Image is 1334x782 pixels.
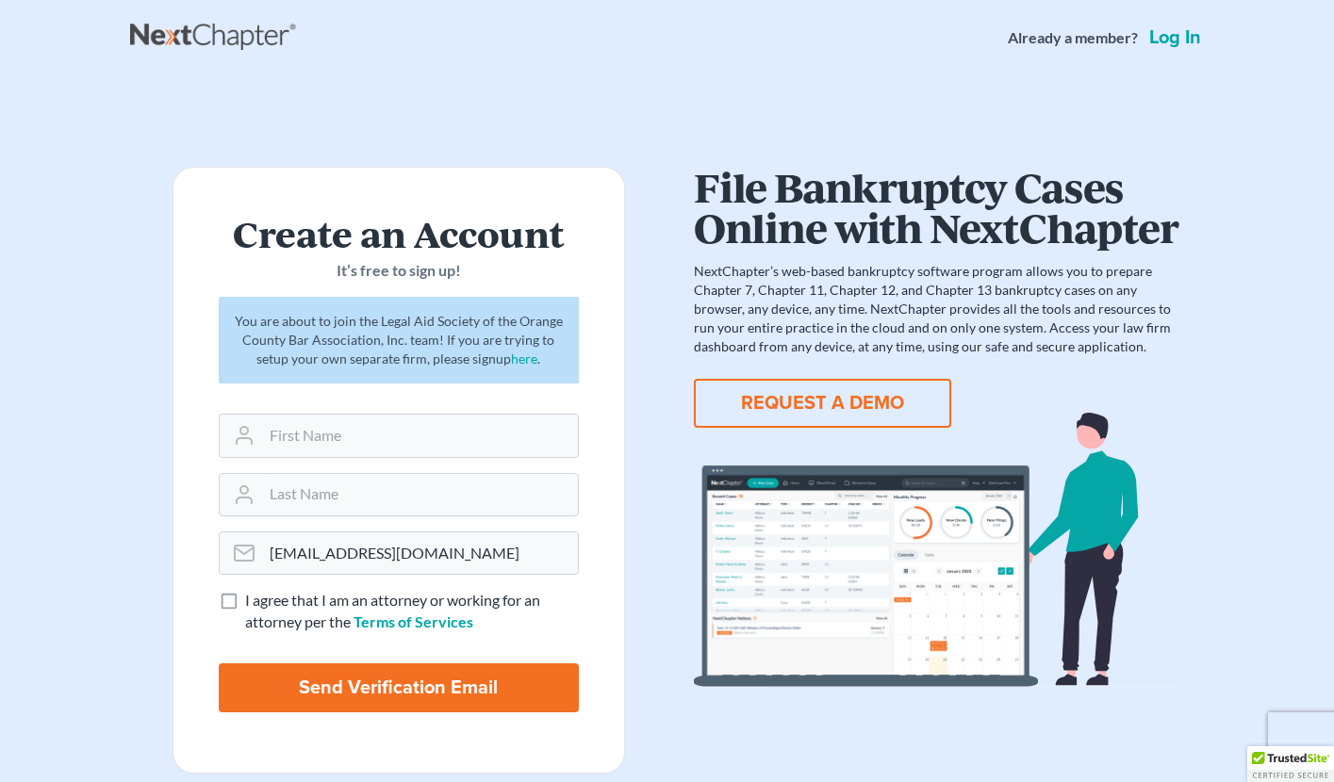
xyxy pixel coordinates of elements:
[262,532,578,574] input: Email Address
[245,591,540,630] span: I agree that I am an attorney or working for an attorney per the
[354,612,473,630] a: Terms of Services
[1145,28,1205,47] a: Log in
[694,379,951,428] button: REQUEST A DEMO
[694,167,1178,247] h1: File Bankruptcy Cases Online with NextChapter
[262,415,578,456] input: First Name
[694,262,1178,356] p: NextChapter’s web-based bankruptcy software program allows you to prepare Chapter 7, Chapter 11, ...
[219,663,579,712] input: Send Verification Email
[1247,746,1334,782] div: TrustedSite Certified
[219,213,579,253] h2: Create an Account
[219,297,579,383] div: You are about to join the Legal Aid Society of the Orange County Bar Association, Inc. team! If y...
[1008,27,1138,49] strong: Already a member?
[511,350,537,367] a: here
[262,474,578,515] input: Last Name
[694,413,1178,687] img: dashboard-867a026336fddd4d87f0941869007d5e2a59e2bc3a7d80a2916e9f42c0117099.svg
[219,260,579,282] p: It’s free to sign up!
